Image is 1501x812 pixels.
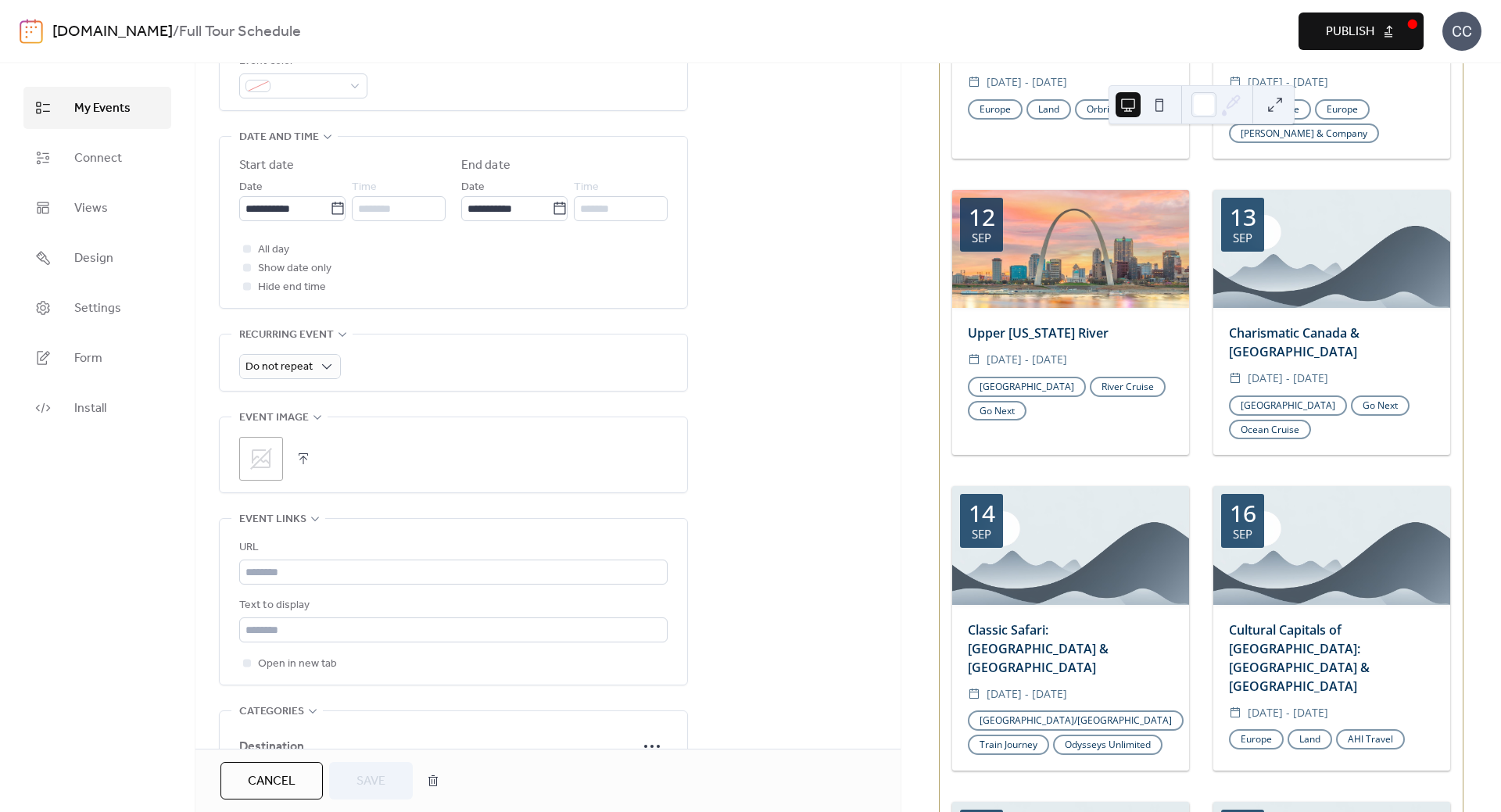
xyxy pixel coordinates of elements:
[969,206,995,229] div: 12
[23,137,171,179] a: Connect
[952,324,1189,342] div: Upper [US_STATE] River
[574,178,599,197] span: Time
[239,178,263,197] span: Date
[74,349,102,368] span: Form
[987,350,1067,369] span: [DATE] - [DATE]
[461,156,510,175] div: End date
[1233,528,1252,540] div: Sep
[52,17,173,47] a: [DOMAIN_NAME]
[74,99,131,118] span: My Events
[352,178,377,197] span: Time
[239,128,319,147] span: Date and time
[245,356,313,377] span: Do not repeat
[987,73,1067,91] span: [DATE] - [DATE]
[23,187,171,229] a: Views
[258,241,289,259] span: All day
[1248,369,1328,388] span: [DATE] - [DATE]
[258,259,331,278] span: Show date only
[20,19,43,44] img: logo
[23,337,171,379] a: Form
[74,249,113,268] span: Design
[972,528,991,540] div: Sep
[987,685,1067,703] span: [DATE] - [DATE]
[239,538,665,557] div: URL
[1299,13,1424,50] button: Publish
[1248,73,1328,91] span: [DATE] - [DATE]
[258,278,326,297] span: Hide end time
[23,387,171,429] a: Install
[239,326,334,345] span: Recurring event
[23,237,171,279] a: Design
[239,703,304,721] span: Categories
[972,232,991,244] div: Sep
[1213,621,1450,696] div: Cultural Capitals of [GEOGRAPHIC_DATA]: [GEOGRAPHIC_DATA] & [GEOGRAPHIC_DATA]
[239,510,306,529] span: Event links
[23,287,171,329] a: Settings
[461,178,485,197] span: Date
[179,17,301,47] b: Full Tour Schedule
[23,87,171,129] a: My Events
[1229,703,1241,722] div: ​
[220,762,323,799] button: Cancel
[1442,12,1481,51] div: CC
[258,655,337,674] span: Open in new tab
[239,437,283,481] div: ;
[239,156,294,175] div: Start date
[968,685,980,703] div: ​
[74,299,121,318] span: Settings
[1233,232,1252,244] div: Sep
[239,52,364,71] div: Event color
[239,596,665,615] div: Text to display
[248,772,296,791] span: Cancel
[239,409,309,427] span: Event image
[1213,324,1450,361] div: Charismatic Canada & [GEOGRAPHIC_DATA]
[74,199,108,218] span: Views
[968,350,980,369] div: ​
[1230,206,1256,229] div: 13
[173,17,179,47] b: /
[1326,23,1374,41] span: Publish
[74,149,122,168] span: Connect
[968,73,980,91] div: ​
[1248,703,1328,722] span: [DATE] - [DATE]
[952,621,1189,677] div: Classic Safari: [GEOGRAPHIC_DATA] & [GEOGRAPHIC_DATA]
[74,399,106,418] span: Install
[239,738,636,757] span: Destination
[1229,73,1241,91] div: ​
[1229,369,1241,388] div: ​
[1230,502,1256,525] div: 16
[969,502,995,525] div: 14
